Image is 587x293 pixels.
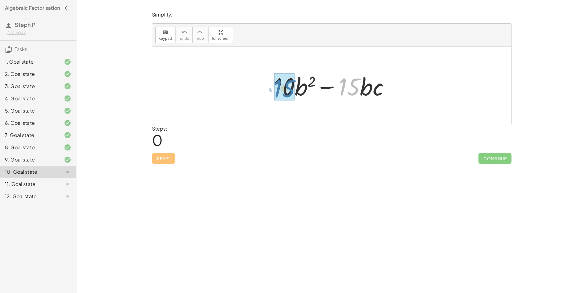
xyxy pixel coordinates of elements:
i: Task finished and correct. [64,83,71,90]
button: keyboardkeypad [155,27,175,43]
p: Simplify. [152,11,511,18]
i: Task finished and correct. [64,70,71,78]
i: Task finished and correct. [64,95,71,102]
div: 11. Goal state [5,180,54,188]
button: undoundo [177,27,193,43]
span: Steph P [15,21,35,28]
div: 7. Goal state [5,132,54,139]
div: 1. Goal state [5,58,54,65]
i: Task finished and correct. [64,144,71,151]
span: Tasks [15,46,27,52]
span: redo [196,36,204,41]
i: redo [197,29,203,36]
i: Task finished and correct. [64,58,71,65]
div: 10. Goal state [5,168,54,176]
div: 9. Goal state [5,156,54,163]
div: 5. Goal state [5,107,54,114]
div: 6. Goal state [5,119,54,127]
span: fullscreen [212,36,230,41]
div: 12. Goal state [5,193,54,200]
i: undo [182,29,187,36]
div: 8. Goal state [5,144,54,151]
button: redoredo [192,27,207,43]
i: Task not started. [64,193,71,200]
i: Task not started. [64,168,71,176]
button: fullscreen [209,27,233,43]
div: 3. Goal state [5,83,54,90]
div: Not you? [7,29,71,35]
i: Task finished and correct. [64,119,71,127]
i: Task finished and correct. [64,156,71,163]
h4: Algebraic Factorisation [5,4,60,12]
div: 2. Goal state [5,70,54,78]
i: Task not started. [64,180,71,188]
span: undo [180,36,189,41]
span: 0 [152,131,163,149]
label: Steps: [152,125,167,132]
i: keyboard [162,29,168,36]
i: Task finished and correct. [64,132,71,139]
span: keypad [159,36,172,41]
i: Task finished and correct. [64,107,71,114]
div: 4. Goal state [5,95,54,102]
